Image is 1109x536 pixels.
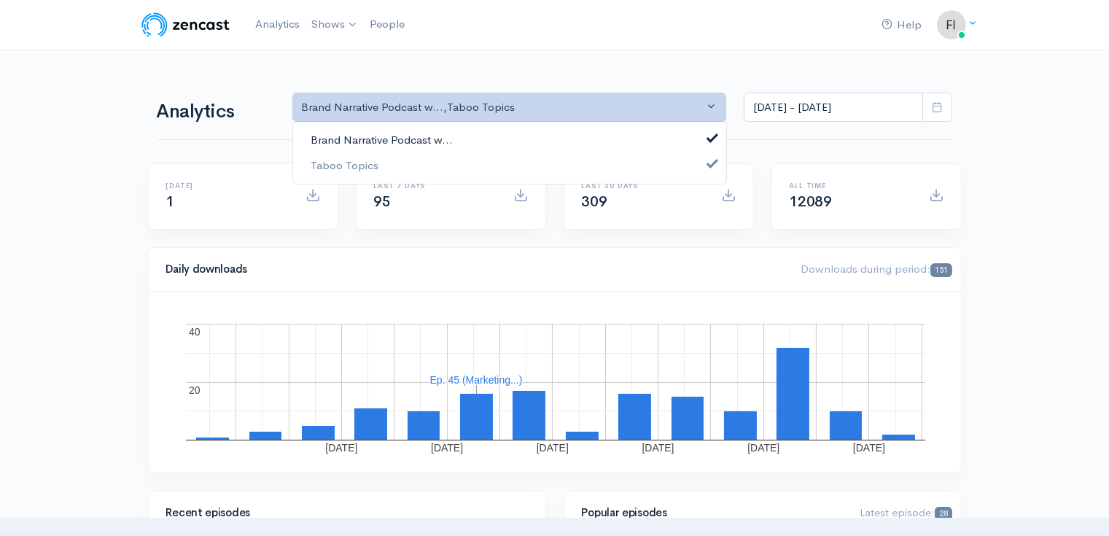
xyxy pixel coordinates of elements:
[937,10,966,39] img: ...
[166,193,175,211] span: 1
[860,505,952,519] span: Latest episode:
[302,99,704,116] div: Brand Narrative Podcast w... , Taboo Topics
[801,262,952,276] span: Downloads during period:
[747,442,779,454] text: [DATE]
[166,182,288,190] h6: [DATE]
[935,507,952,521] span: 28
[790,193,832,211] span: 12089
[364,9,410,40] a: People
[852,442,884,454] text: [DATE]
[292,93,727,123] button: Brand Narrative Podcast w..., Taboo Topics
[189,326,201,338] text: 40
[139,10,232,39] img: ZenCast Logo
[166,309,944,455] svg: A chart.
[166,263,784,276] h4: Daily downloads
[536,442,568,454] text: [DATE]
[876,9,928,41] a: Help
[306,9,364,41] a: Shows
[166,507,519,519] h4: Recent episodes
[311,157,378,174] span: Taboo Topics
[189,384,201,396] text: 20
[642,442,674,454] text: [DATE]
[311,132,453,149] span: Brand Narrative Podcast w...
[374,193,391,211] span: 95
[930,263,952,277] span: 151
[582,507,843,519] h4: Popular episodes
[157,101,275,123] h1: Analytics
[582,182,704,190] h6: Last 30 days
[249,9,306,40] a: Analytics
[431,442,463,454] text: [DATE]
[790,182,911,190] h6: All time
[429,374,522,386] text: Ep. 45 (Marketing...)
[582,193,607,211] span: 309
[325,442,357,454] text: [DATE]
[374,182,496,190] h6: Last 7 days
[744,93,923,123] input: analytics date range selector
